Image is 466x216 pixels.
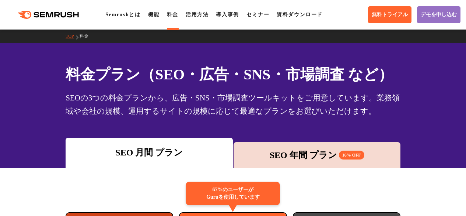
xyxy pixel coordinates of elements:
[105,12,140,17] a: Semrushとは
[80,34,94,39] a: 料金
[368,6,411,23] a: 無料トライアル
[66,34,79,39] a: TOP
[66,91,400,118] div: SEOの3つの料金プランから、広告・SNS・市場調査ツールキットをご用意しています。業務領域や会社の規模、運用するサイトの規模に応じて最適なプランをお選びいただけます。
[237,148,397,162] div: SEO 年間 プラン
[186,12,209,17] a: 活用方法
[339,151,364,160] span: 16% OFF
[417,6,460,23] a: デモを申し込む
[186,182,280,205] div: 67%のユーザーが Guruを使用しています
[277,12,323,17] a: 資料ダウンロード
[167,12,178,17] a: 料金
[372,11,408,18] span: 無料トライアル
[66,64,400,85] h1: 料金プラン（SEO・広告・SNS・市場調査 など）
[246,12,269,17] a: セミナー
[148,12,160,17] a: 機能
[421,11,457,18] span: デモを申し込む
[216,12,239,17] a: 導入事例
[69,146,229,159] div: SEO 月間 プラン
